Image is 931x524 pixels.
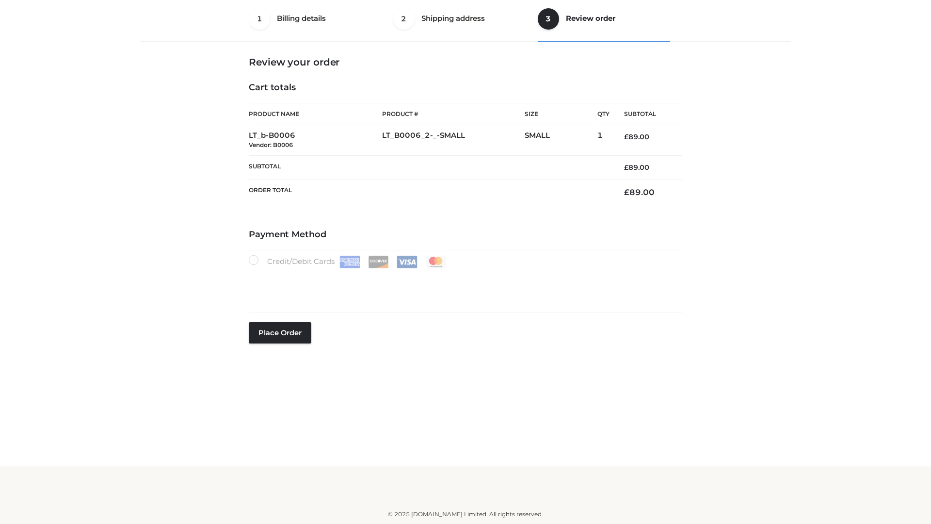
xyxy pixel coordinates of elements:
img: Visa [397,256,417,268]
th: Subtotal [610,103,682,125]
img: Discover [368,256,389,268]
td: 1 [597,125,610,156]
button: Place order [249,322,311,344]
th: Qty [597,103,610,125]
th: Product # [382,103,525,125]
td: SMALL [525,125,597,156]
th: Product Name [249,103,382,125]
small: Vendor: B0006 [249,141,293,148]
span: £ [624,163,628,172]
h3: Review your order [249,56,682,68]
span: £ [624,132,628,141]
td: LT_b-B0006 [249,125,382,156]
h4: Cart totals [249,82,682,93]
h4: Payment Method [249,229,682,240]
th: Subtotal [249,155,610,179]
bdi: 89.00 [624,132,649,141]
bdi: 89.00 [624,187,655,197]
img: Amex [339,256,360,268]
bdi: 89.00 [624,163,649,172]
span: £ [624,187,629,197]
label: Credit/Debit Cards [249,255,447,268]
iframe: Secure payment input frame [247,266,680,302]
th: Size [525,103,593,125]
div: © 2025 [DOMAIN_NAME] Limited. All rights reserved. [144,509,787,519]
th: Order Total [249,180,610,205]
td: LT_B0006_2-_-SMALL [382,125,525,156]
img: Mastercard [425,256,446,268]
